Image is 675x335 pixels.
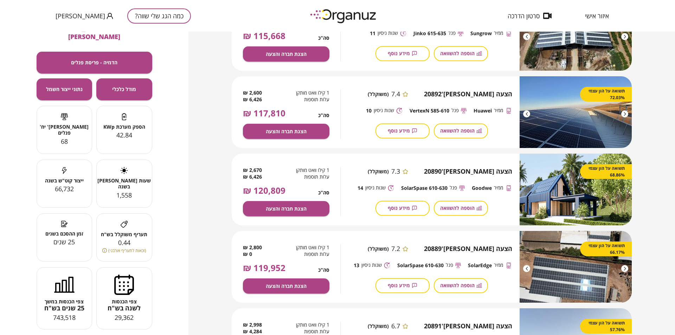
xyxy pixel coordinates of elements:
span: 2,670 ₪ [243,167,262,174]
span: זמן ההסכם בשנים [37,231,92,237]
span: 11 [370,30,375,36]
span: שעות [PERSON_NAME] בשנה [97,178,152,190]
span: ממיר [494,107,503,114]
button: הצגת חברה והצעה [243,201,329,216]
span: הצגת חברה והצעה [266,206,307,212]
span: מידע נוסף [388,205,410,211]
span: הספק מערכת KWp [97,124,152,130]
span: שנות ניסיון [378,30,398,37]
span: הוספה להשוואה [440,282,475,288]
span: מידע נוסף [388,128,410,134]
span: תשואה על הון עצמי 66.17% [587,242,625,256]
span: לשנה בש"ח [97,304,152,312]
span: 68 [61,137,68,146]
button: כמה הגג שלי שווה? [127,8,191,24]
span: שנות ניסיון [361,262,382,269]
span: Huawei [474,108,492,114]
span: 14 [358,185,363,191]
span: הצעה [PERSON_NAME]' 20890 [424,168,512,175]
span: 29,362 [115,313,134,322]
span: פנל [448,30,456,37]
span: ייצור קוט"ש בשנה [37,178,92,183]
span: 0 ₪ [243,251,252,258]
span: 2,998 ₪ [243,322,262,328]
span: נתוני ייצור חשמל [46,86,83,92]
span: 1 קילו וואט מותקן [273,322,329,328]
span: צפי הכנסות במשך [37,298,92,304]
span: פנל [446,262,453,269]
span: VertexN 585-610 [410,108,449,114]
span: הצעה [PERSON_NAME]' 20891 [424,322,512,330]
span: (משוקלל) [368,323,389,329]
button: הוספה להשוואה [434,201,488,216]
button: הוספה להשוואה [434,278,488,293]
span: 1 קילו וואט מותקן [273,167,329,174]
span: ממיר [494,262,503,269]
span: שנות ניסיון [374,107,394,114]
span: עלות תוספות [273,96,329,103]
span: SolarSpase 610-630 [401,185,448,191]
span: הוספה להשוואה [440,50,475,56]
span: 6,426 ₪ [243,174,262,180]
span: 743,518 [53,313,76,322]
span: Jinko 615-635 [413,30,446,36]
span: 2,800 ₪ [243,244,262,251]
span: 1,558 [116,191,132,199]
span: Sungrow [470,30,492,36]
span: (משוקלל) [368,91,389,97]
button: הצגת חברה והצעה [243,278,329,294]
span: הוספה להשוואה [440,128,475,134]
span: סרטון הדרכה [508,12,540,19]
span: 6,426 ₪ [243,96,262,103]
span: הצגת חברה והצעה [266,283,307,289]
span: עלות תוספות [273,251,329,258]
button: הוספה להשוואה [434,123,488,138]
span: 117,810 ₪ [243,108,285,118]
span: הוספה להשוואה [440,205,475,211]
span: פנל [450,185,457,191]
span: 7.2 [391,245,400,253]
span: הצגת חברה והצעה [266,51,307,57]
button: מידע נוסף [375,278,430,293]
span: 115,668 ₪ [243,31,285,41]
span: [PERSON_NAME]' יח' פנלים [37,124,92,136]
span: עלות תוספות [273,174,329,180]
img: logo [305,6,382,26]
span: 119,952 ₪ [243,263,285,273]
span: עלות תוספות [273,328,329,335]
span: פנל [451,107,459,114]
span: סה"כ [318,189,329,195]
span: ממיר [494,30,503,37]
span: 0.44 [118,238,130,247]
span: 25 שנים בש"ח [37,304,92,312]
button: [PERSON_NAME] [56,12,113,20]
span: 7.3 [391,168,400,175]
span: (זכאות לתעריף אורבני) [108,247,146,254]
span: צפי הכנסות [97,298,152,304]
span: סה"כ [318,267,329,273]
img: image [520,76,632,148]
button: איזור אישי [574,12,619,19]
span: הצעה [PERSON_NAME]' 20889 [424,245,512,253]
button: הוספה להשוואה [434,46,488,61]
img: image [520,154,632,225]
span: 1 קילו וואט מותקן [273,90,329,96]
span: מידע נוסף [388,282,410,288]
span: (משוקלל) [368,246,389,252]
span: 4,284 ₪ [243,328,262,335]
span: שנות ניסיון [365,185,386,191]
button: מידע נוסף [375,123,430,138]
span: תשואה על הון עצמי 57.76% [587,320,625,333]
span: ממיר [494,185,503,191]
span: [PERSON_NAME] [56,12,105,19]
span: 1 קילו וואט מותקן [273,244,329,251]
span: SolarSpase 610-630 [397,262,444,268]
span: הצעה [PERSON_NAME]' 20892 [424,90,512,98]
span: 120,809 ₪ [243,186,285,195]
span: 10 [366,108,372,114]
span: מודל כלכלי [112,86,136,92]
button: סרטון הדרכה [497,12,562,19]
span: 2,600 ₪ [243,90,262,96]
button: מודל כלכלי [96,78,152,100]
button: מידע נוסף [375,46,430,61]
